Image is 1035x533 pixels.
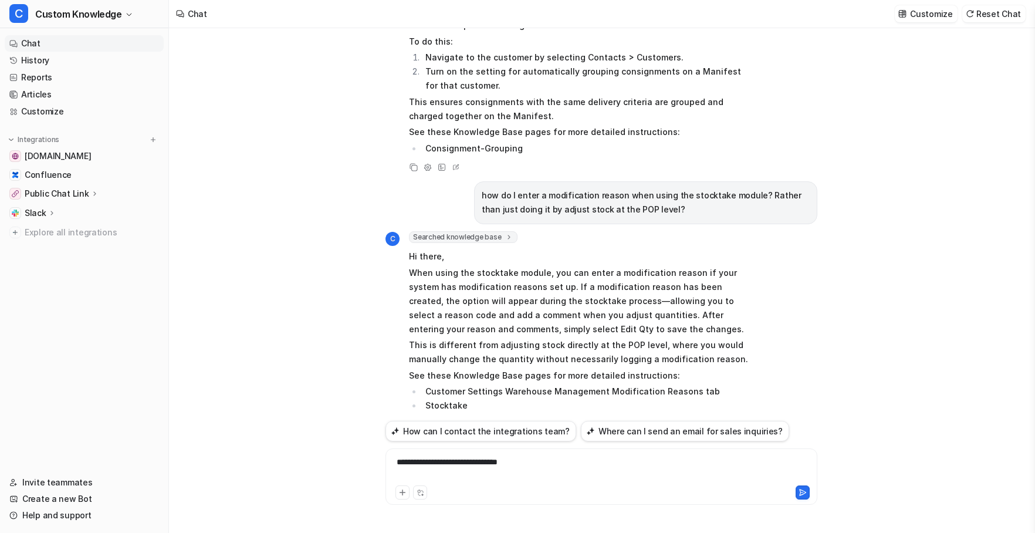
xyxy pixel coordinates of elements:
[188,8,207,20] div: Chat
[5,69,164,86] a: Reports
[5,103,164,120] a: Customize
[895,5,957,22] button: Customize
[422,399,752,413] li: Stocktake
[5,167,164,183] a: ConfluenceConfluence
[422,384,752,399] li: Customer Settings Warehouse Management Modification Reasons tab
[898,9,907,18] img: customize
[409,338,752,366] p: This is different from adjusting stock directly at the POP level, where you would manually change...
[18,135,59,144] p: Integrations
[385,421,576,441] button: How can I contact the integrations team?
[12,190,19,197] img: Public Chat Link
[5,474,164,491] a: Invite teammates
[422,50,752,65] li: Navigate to the customer by selecting Contacts > Customers.
[910,8,952,20] p: Customize
[35,6,122,22] span: Custom Knowledge
[25,223,159,242] span: Explore all integrations
[409,369,752,383] p: See these Knowledge Base pages for more detailed instructions:
[385,232,400,246] span: C
[5,134,63,146] button: Integrations
[409,249,752,264] p: Hi there,
[409,125,752,139] p: See these Knowledge Base pages for more detailed instructions:
[482,188,810,217] p: how do I enter a modification reason when using the stocktake module? Rather than just doing it b...
[25,169,72,181] span: Confluence
[25,188,89,200] p: Public Chat Link
[12,171,19,178] img: Confluence
[409,35,752,49] p: To do this:
[25,207,46,219] p: Slack
[962,5,1026,22] button: Reset Chat
[409,266,752,336] p: When using the stocktake module, you can enter a modification reason if your system has modificat...
[12,153,19,160] img: help.cartoncloud.com
[422,65,752,93] li: Turn on the setting for automatically grouping consignments on a Manifest for that customer.
[581,421,789,441] button: Where can I send an email for sales inquiries?
[5,148,164,164] a: help.cartoncloud.com[DOMAIN_NAME]
[12,210,19,217] img: Slack
[9,227,21,238] img: explore all integrations
[9,4,28,23] span: C
[966,9,974,18] img: reset
[5,491,164,507] a: Create a new Bot
[5,52,164,69] a: History
[5,86,164,103] a: Articles
[5,507,164,524] a: Help and support
[422,141,752,156] li: Consignment-Grouping
[7,136,15,144] img: expand menu
[5,224,164,241] a: Explore all integrations
[5,35,164,52] a: Chat
[409,95,752,123] p: This ensures consignments with the same delivery criteria are grouped and charged together on the...
[149,136,157,144] img: menu_add.svg
[409,231,517,243] span: Searched knowledge base
[25,150,91,162] span: [DOMAIN_NAME]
